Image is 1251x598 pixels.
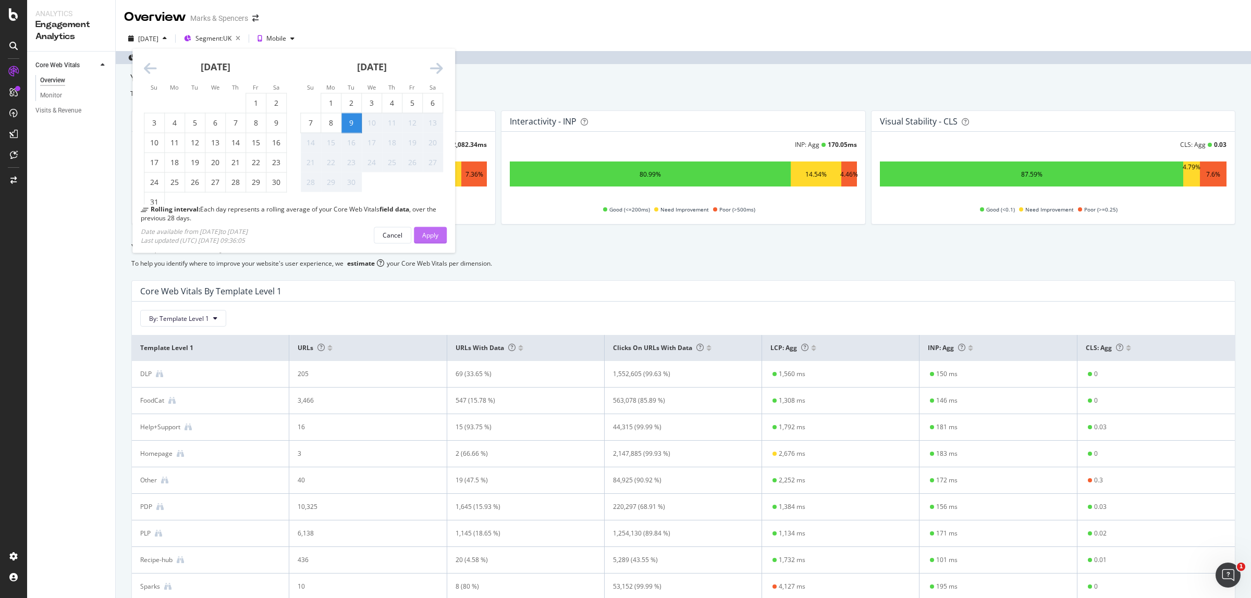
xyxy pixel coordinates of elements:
[140,529,151,538] div: PLP
[382,133,402,153] td: Not available. Thursday, September 18, 2025
[341,177,361,188] div: 30
[140,369,152,379] div: DLP
[140,396,164,405] div: FoodCat
[273,83,279,91] small: Sa
[226,113,246,133] td: Thursday, August 7, 2025
[246,157,266,168] div: 22
[1180,140,1206,149] div: CLS: Agg
[226,138,246,148] div: 14
[226,177,246,188] div: 28
[719,203,755,216] span: Poor (>500ms)
[253,83,259,91] small: Fr
[362,118,382,128] div: 10
[298,449,424,458] div: 3
[226,118,246,128] div: 7
[266,172,287,192] td: Saturday, August 30, 2025
[140,476,157,485] div: Other
[382,98,402,108] div: 4
[402,153,423,172] td: Not available. Friday, September 26, 2025
[191,83,198,91] small: Tu
[211,83,219,91] small: We
[140,343,278,353] span: Template Level 1
[456,529,582,538] div: 1,145 (18.65 %)
[379,205,409,214] b: field data
[205,113,226,133] td: Wednesday, August 6, 2025
[40,75,108,86] a: Overview
[141,235,248,244] div: Last updated (UTC) [DATE] 09:36:05
[936,476,958,485] div: 172 ms
[357,60,387,73] strong: [DATE]
[205,138,225,148] div: 13
[1214,140,1227,149] div: 0.03
[301,118,321,128] div: 7
[321,98,341,108] div: 1
[936,555,958,565] div: 101 ms
[382,138,402,148] div: 18
[144,172,165,192] td: Sunday, August 24, 2025
[465,170,483,179] div: 7.36%
[362,93,382,113] td: Wednesday, September 3, 2025
[170,83,179,91] small: Mo
[409,83,415,91] small: Fr
[185,118,205,128] div: 5
[613,396,739,405] div: 563,078 (85.89 %)
[180,30,244,47] button: Segment:UK
[613,343,704,352] span: Clicks on URLs with data
[1094,369,1098,379] div: 0
[341,138,361,148] div: 16
[660,203,709,216] span: Need Improvement
[165,157,185,168] div: 18
[452,140,487,149] div: 2,082.34 ms
[298,529,424,538] div: 6,138
[1094,476,1103,485] div: 0.3
[367,83,376,91] small: We
[456,555,582,565] div: 20 (4.58 %)
[35,60,80,71] div: Core Web Vitals
[362,157,382,168] div: 24
[1094,396,1098,405] div: 0
[402,93,423,113] td: Friday, September 5, 2025
[348,83,354,91] small: Tu
[298,476,424,485] div: 40
[341,93,362,113] td: Tuesday, September 2, 2025
[321,172,341,192] td: Not available. Monday, September 29, 2025
[266,133,287,153] td: Saturday, August 16, 2025
[362,98,382,108] div: 3
[144,197,164,207] div: 31
[149,314,209,323] span: By: Template Level 1
[936,502,958,512] div: 156 ms
[936,529,958,538] div: 171 ms
[140,449,173,458] div: Homepage
[301,157,321,168] div: 21
[456,422,582,432] div: 15 (93.75 %)
[35,19,107,43] div: Engagement Analytics
[388,83,395,91] small: Th
[613,476,739,485] div: 84,925 (90.92 %)
[141,205,447,222] div: Each day represents a rolling average of your Core Web Vitals , over the previous 28 days.
[840,170,858,179] div: 4.46%
[613,555,739,565] div: 5,289 (43.55 %)
[201,60,230,73] strong: [DATE]
[298,582,424,591] div: 10
[770,343,808,352] span: LCP: Agg
[423,157,443,168] div: 27
[144,133,165,153] td: Sunday, August 10, 2025
[144,113,165,133] td: Sunday, August 3, 2025
[341,133,362,153] td: Not available. Tuesday, September 16, 2025
[805,170,827,179] div: 14.54%
[266,93,287,113] td: Saturday, August 2, 2025
[613,422,739,432] div: 44,315 (99.99 %)
[423,118,443,128] div: 13
[456,582,582,591] div: 8 (80 %)
[35,60,97,71] a: Core Web Vitals
[165,172,185,192] td: Monday, August 25, 2025
[205,118,225,128] div: 6
[140,310,226,327] button: By: Template Level 1
[1094,502,1107,512] div: 0.03
[185,133,205,153] td: Tuesday, August 12, 2025
[165,177,185,188] div: 25
[130,71,1236,85] div: Your overall site performance
[613,529,739,538] div: 1,254,130 (89.84 %)
[321,157,341,168] div: 22
[205,133,226,153] td: Wednesday, August 13, 2025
